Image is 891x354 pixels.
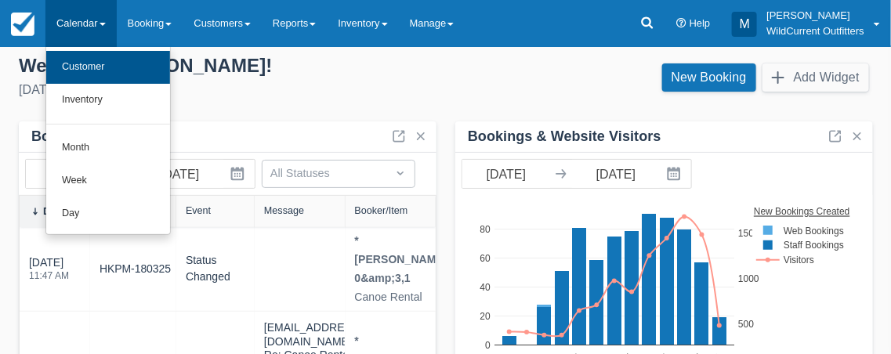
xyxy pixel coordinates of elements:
[46,164,170,197] a: Week
[393,165,408,181] span: Dropdown icon
[29,271,69,280] div: 11:47 AM
[755,206,851,217] text: New Bookings Created
[572,160,660,188] input: End Date
[186,254,230,283] span: status changed
[355,234,447,284] strong: *[PERSON_NAME] 0&amp;3,1
[26,160,114,188] input: Start Date
[355,291,447,305] div: Canoe Rental
[11,13,34,36] img: checkfront-main-nav-mini-logo.png
[45,47,171,235] ul: Calendar
[223,160,255,188] button: Interact with the calendar and add the check-in date for your trip.
[690,17,711,29] span: Help
[676,19,686,29] i: Help
[46,84,170,117] a: Inventory
[100,261,171,277] a: HKPM-180325
[355,205,408,216] div: Booker/Item
[43,206,64,217] div: Date
[46,197,170,230] a: Day
[732,12,757,37] div: M
[264,205,304,216] div: Message
[46,132,170,164] a: Month
[136,160,223,188] input: End Date
[766,8,864,23] p: [PERSON_NAME]
[31,128,118,146] div: Booking Log
[766,23,864,39] p: WildCurrent Outfitters
[19,81,433,99] div: [DATE]
[662,63,756,92] a: New Booking
[468,128,661,146] div: Bookings & Website Visitors
[186,205,211,216] div: Event
[762,63,869,92] button: Add Widget
[462,160,550,188] input: Start Date
[46,51,170,84] a: Customer
[660,160,691,188] button: Interact with the calendar and add the check-in date for your trip.
[19,54,433,78] div: Welcome , [PERSON_NAME] !
[29,255,69,290] div: [DATE]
